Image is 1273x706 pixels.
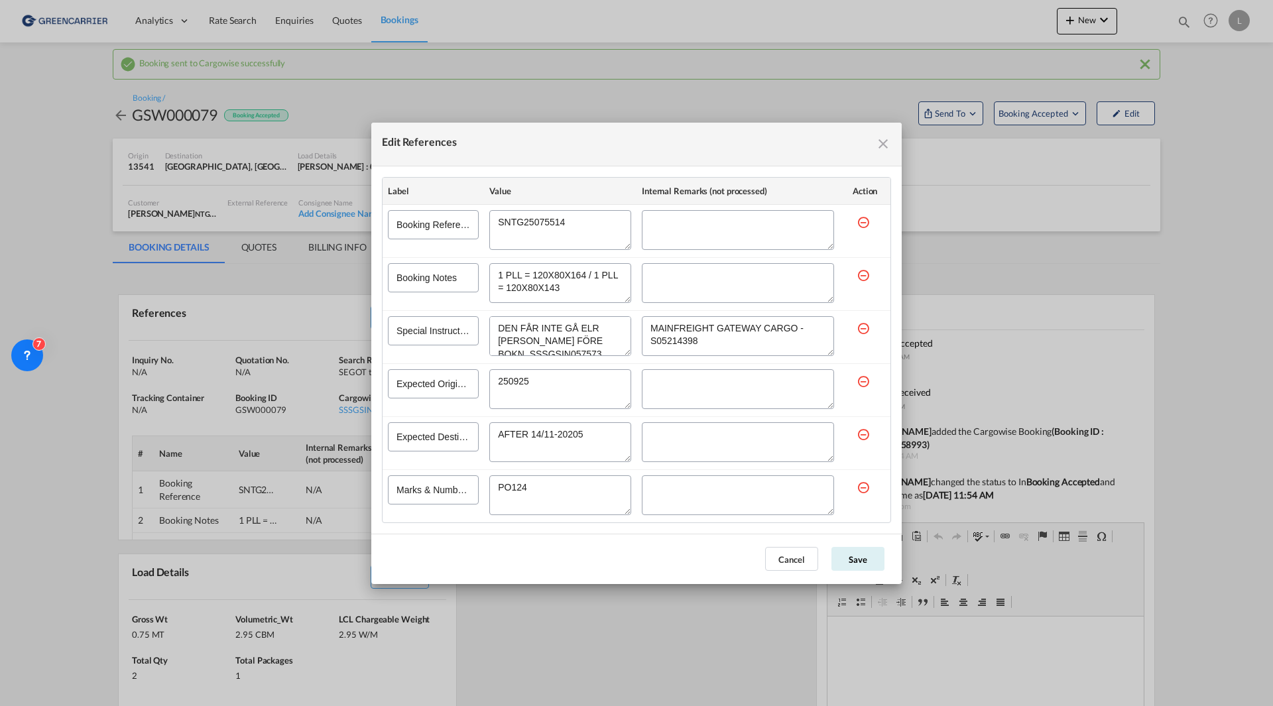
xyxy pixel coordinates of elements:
[636,178,839,205] th: Internal Remarks (not processed)
[388,369,479,398] input: Expected Origin Ready Date
[388,210,479,239] input: Booking Reference
[388,475,479,504] input: Marks & Numbers
[857,322,870,335] md-icon: icon-minus-circle-outline red-400-fg s20 cursor mr-5
[388,316,479,345] input: Special Instructions
[484,178,636,205] th: Value
[383,178,484,205] th: Label
[831,547,884,571] button: Save
[382,133,457,155] div: Edit References
[857,268,870,282] md-icon: icon-minus-circle-outline red-400-fg s20 cursor mr-5
[371,123,902,584] md-dialog: Edit References
[857,428,870,441] md-icon: icon-minus-circle-outline red-400-fg s20 cursor mr-5
[388,422,479,451] input: Expected Destination Delivery Date
[857,481,870,494] md-icon: icon-minus-circle-outline red-400-fg s20 cursor mr-5
[875,136,891,152] md-icon: icon-close fg-AAA8AD cursor
[857,215,870,229] md-icon: icon-minus-circle-outline red-400-fg s20 cursor mr-5
[765,547,818,571] button: Cancel
[839,178,890,205] th: Action
[857,375,870,388] md-icon: icon-minus-circle-outline red-400-fg s20 cursor mr-5
[388,263,479,292] input: Booking Notes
